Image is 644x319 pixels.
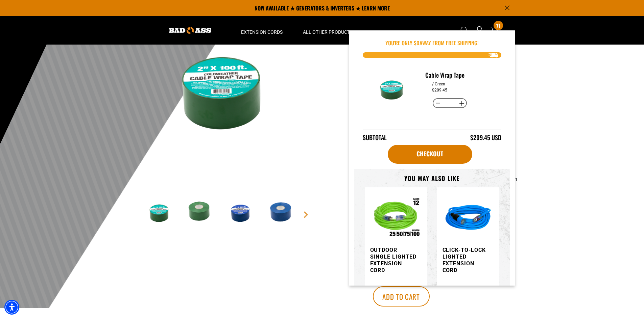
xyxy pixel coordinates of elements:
[349,30,515,286] div: Item added to your cart
[443,98,456,109] input: Quantity for Cable Wrap Tape
[241,29,283,35] span: Extension Cords
[489,26,500,34] a: cart
[368,66,415,113] img: Cable Wrap Tape
[262,192,301,232] img: Blue
[432,88,447,92] dd: $209.45
[416,39,420,47] span: 0
[231,16,293,45] summary: Extension Cords
[303,211,309,218] a: Next
[443,193,494,244] img: blue
[370,193,422,244] img: Outdoor Single Lighted Extension Cord
[443,193,490,305] a: blue Click-to-Lock Lighted Extension Cord
[470,133,501,142] div: $209.45 USD
[139,7,302,169] img: Green
[370,193,418,305] a: Outdoor Single Lighted Extension Cord Outdoor Single Lighted Extension Cord
[373,29,393,35] span: Apparel
[363,39,501,47] p: You're Only $ away from free shipping!
[139,192,178,232] img: Green
[474,16,485,45] a: Open this option
[425,71,496,79] h3: Cable Wrap Tape
[363,16,403,45] summary: Apparel
[432,82,445,86] dd: / Green
[169,27,211,34] img: Bad Ass Extension Cords
[363,133,387,142] div: Subtotal
[459,25,470,36] summary: Search
[180,192,219,232] img: Green
[443,247,490,274] h3: Click-to-Lock Lighted Extension Cord
[293,16,363,45] summary: All Other Products
[303,29,353,35] span: All Other Products
[373,286,430,307] button: Add to cart
[365,175,499,182] h3: You may also like
[496,23,500,28] span: 71
[388,145,472,164] a: cart
[370,247,418,274] h3: Outdoor Single Lighted Extension Cord
[4,300,19,315] div: Accessibility Menu
[221,192,260,232] img: Blue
